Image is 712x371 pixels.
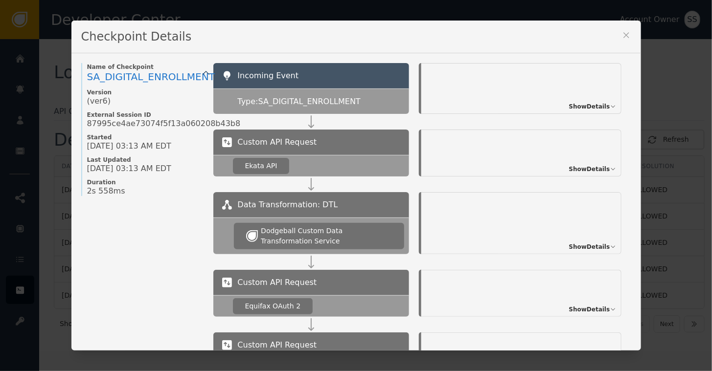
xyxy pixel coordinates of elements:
span: Incoming Event [238,71,299,80]
span: Last Updated [87,156,204,164]
div: Equifax OAuth 2 [245,301,301,311]
span: Duration [87,178,204,186]
span: Show Details [569,102,610,111]
span: 87995ce4ae73074f5f13a060208b43b8 [87,119,241,129]
span: [DATE] 03:13 AM EDT [87,141,171,151]
span: Type: SA_DIGITAL_ENROLLMENT [238,96,361,108]
span: Custom API Request [238,339,317,351]
span: Show Details [569,242,610,251]
span: Show Details [569,305,610,314]
span: Started [87,133,204,141]
span: 2s 558ms [87,186,125,196]
a: SA_DIGITAL_ENROLLMENT [87,71,204,84]
span: (ver 6 ) [87,96,111,106]
span: Version [87,88,204,96]
span: SA_DIGITAL_ENROLLMENT [87,71,215,83]
span: Custom API Request [238,277,317,288]
span: [DATE] 03:13 AM EDT [87,164,171,174]
span: External Session ID [87,111,204,119]
span: Show Details [569,165,610,174]
div: Ekata API [245,161,277,171]
div: Dodgeball Custom Data Transformation Service [261,226,391,246]
span: Data Transformation: DTL [238,199,338,211]
span: Name of Checkpoint [87,63,204,71]
div: Checkpoint Details [71,21,641,53]
span: Custom API Request [238,136,317,148]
